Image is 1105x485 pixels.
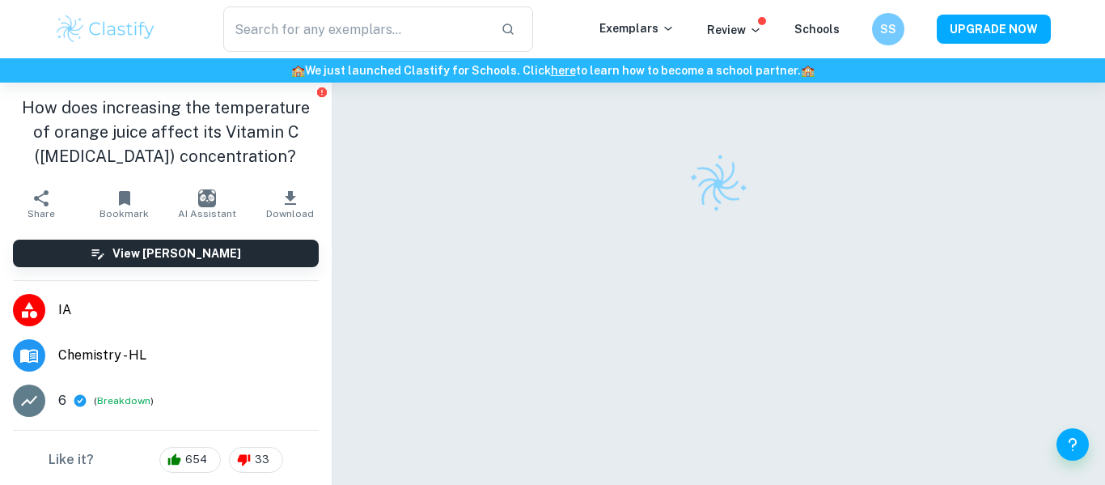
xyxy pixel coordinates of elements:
h1: How does increasing the temperature of orange juice affect its Vitamin C ([MEDICAL_DATA]) concent... [13,96,319,168]
p: Review [707,21,762,39]
button: View [PERSON_NAME] [13,240,319,267]
p: Exemplars [599,19,675,37]
img: Clastify logo [679,144,758,223]
h6: View [PERSON_NAME] [112,245,241,262]
h6: We just launched Clastify for Schools. Click to learn how to become a school partner. [3,62,1102,79]
button: Report issue [316,86,328,98]
button: SS [872,13,904,45]
span: Bookmark [99,208,149,219]
input: Search for any exemplars... [223,6,488,52]
span: Download [266,208,314,219]
button: Breakdown [97,394,150,408]
span: AI Assistant [178,208,236,219]
span: 654 [176,452,216,468]
button: Download [248,181,331,227]
span: 33 [246,452,278,468]
p: 6 [58,391,66,411]
span: IA [58,300,319,320]
a: here [551,64,576,77]
span: Chemistry - HL [58,346,319,365]
h6: SS [879,20,898,38]
span: 🏫 [291,64,305,77]
div: 33 [229,447,283,473]
span: ( ) [94,394,154,409]
a: Schools [794,23,840,36]
h6: Like it? [49,450,94,470]
button: AI Assistant [166,181,248,227]
span: Share [28,208,55,219]
button: UPGRADE NOW [937,15,1051,44]
button: Help and Feedback [1056,428,1089,461]
button: Bookmark [83,181,165,227]
div: 654 [159,447,221,473]
img: AI Assistant [198,189,216,207]
span: 🏫 [801,64,815,77]
img: Clastify logo [54,13,157,45]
